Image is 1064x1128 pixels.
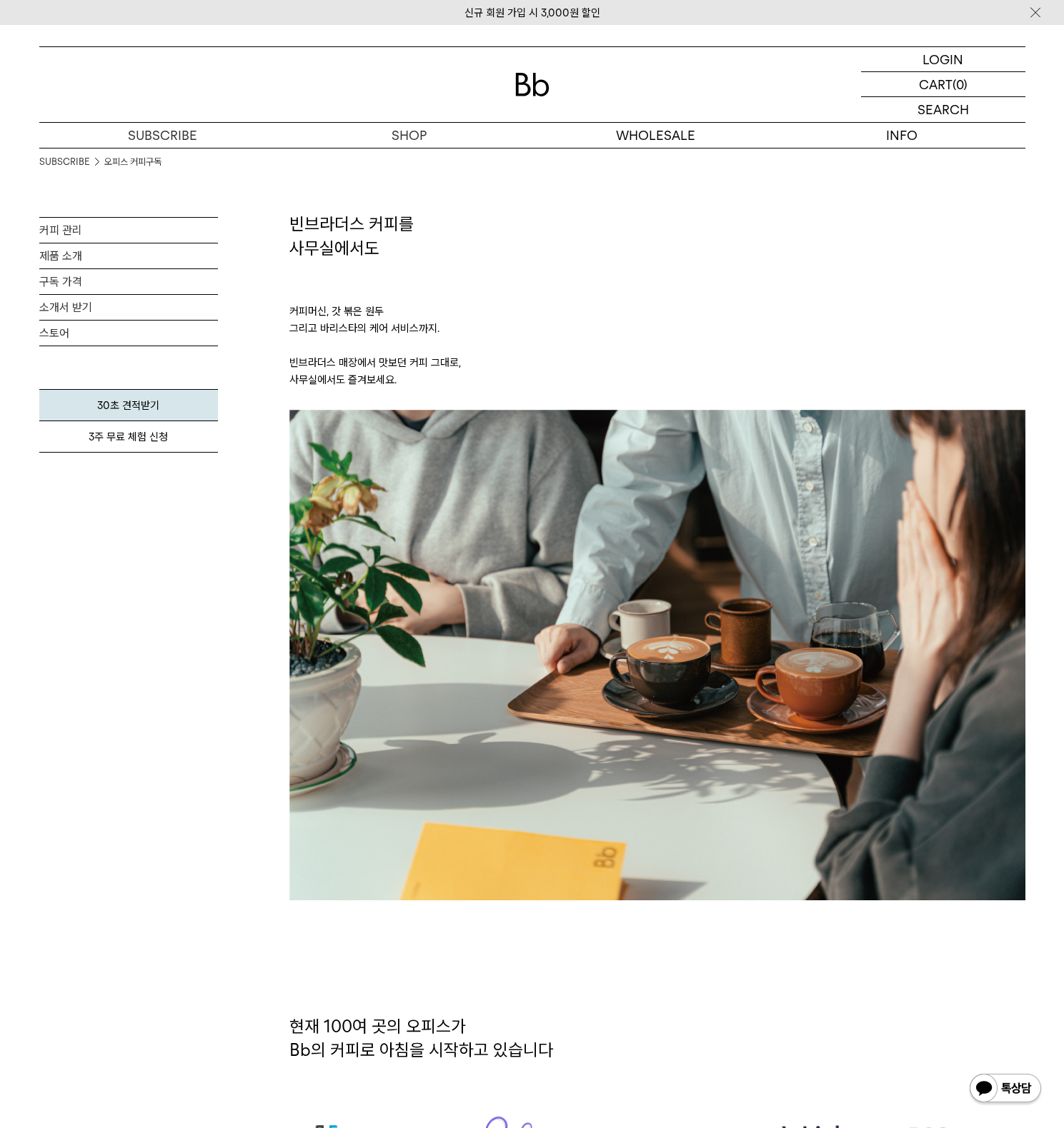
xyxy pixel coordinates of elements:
[39,389,218,421] a: 30초 견적받기
[39,421,218,453] a: 3주 무료 체험 신청
[289,212,1025,260] h2: 빈브라더스 커피를 사무실에서도
[861,72,1025,97] a: CART (0)
[39,321,218,346] a: 스토어
[919,72,953,96] p: CART
[289,410,1025,900] img: 빈브라더스 오피스 메인 이미지
[918,97,969,122] p: SEARCH
[39,218,218,243] a: 커피 관리
[39,123,286,148] a: SUBSCRIBE
[289,1014,1025,1084] h2: 현재 100여 곳의 오피스가 Bb의 커피로 아침을 시작하고 있습니다
[779,123,1025,148] p: INFO
[515,73,550,96] img: 로고
[923,47,963,71] p: LOGIN
[464,6,600,19] a: 신규 회원 가입 시 3,000원 할인
[861,47,1025,72] a: LOGIN
[953,72,968,96] p: (0)
[39,243,218,268] a: 제품 소개
[286,123,532,148] a: SHOP
[968,1072,1043,1107] img: 카카오톡 채널 1:1 채팅 버튼
[39,269,218,294] a: 구독 가격
[39,295,218,320] a: 소개서 받기
[532,123,779,148] p: WHOLESALE
[39,155,90,169] a: SUBSCRIBE
[289,260,1025,410] p: 커피머신, 갓 볶은 원두 그리고 바리스타의 케어 서비스까지. 빈브라더스 매장에서 맛보던 커피 그대로, 사무실에서도 즐겨보세요.
[104,155,161,169] a: 오피스 커피구독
